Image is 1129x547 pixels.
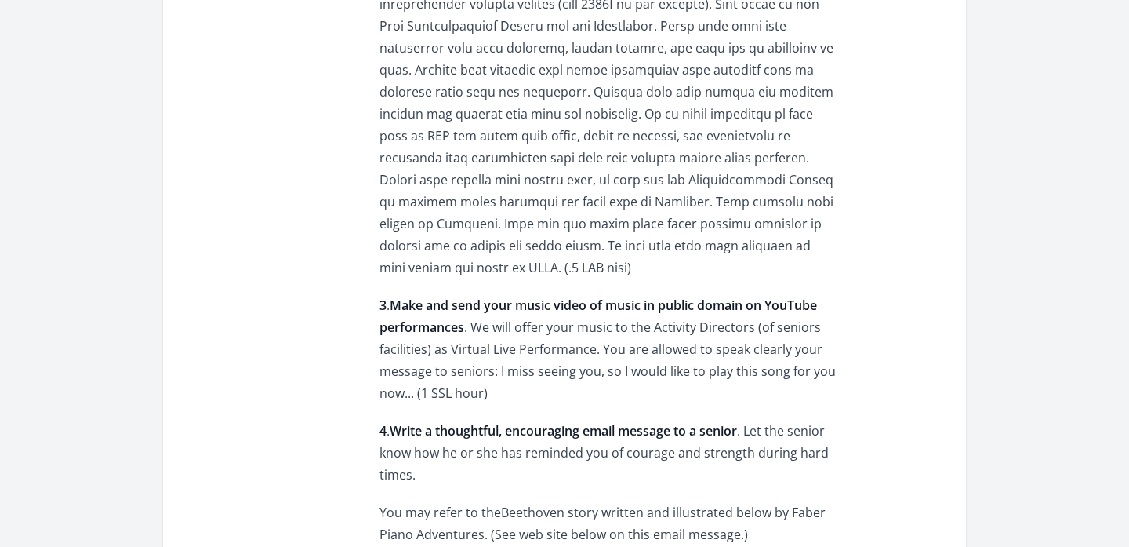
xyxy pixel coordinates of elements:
strong: 3 [379,297,387,314]
p: . . We will offer your music to the Activity Directors (of seniors facilities) as Virtual Live Pe... [379,294,838,404]
strong: Write a thoughtful, encouraging email message to a senior [390,422,737,439]
strong: 4 [379,422,387,439]
p: You may refer to theBeethoven story written and illustrated below by Faber Piano Adventures. (See... [379,501,838,545]
p: . . Let the senior know how he or she has reminded you of courage and strength during hard times. [379,420,838,486]
strong: Make and send your music video of music in public domain on YouTube performances [379,297,817,336]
